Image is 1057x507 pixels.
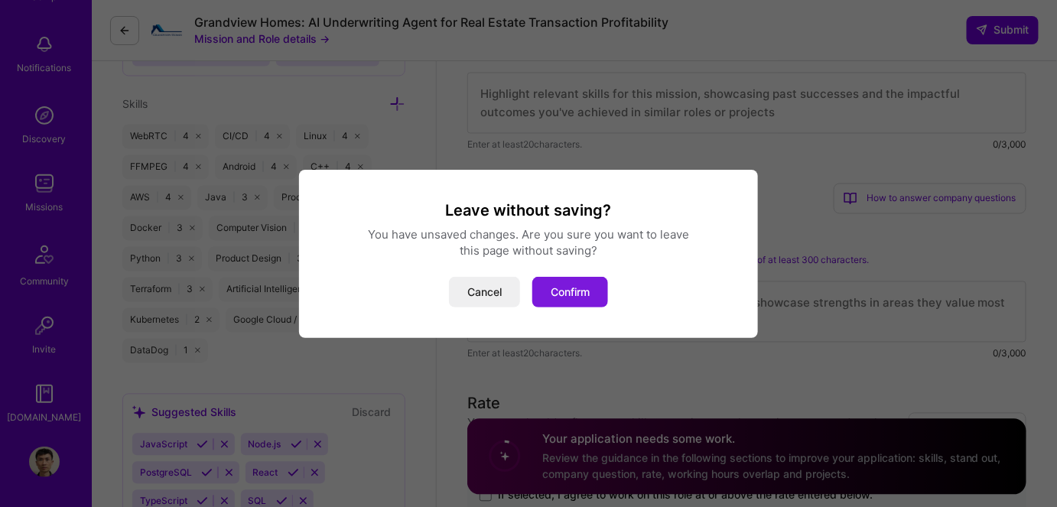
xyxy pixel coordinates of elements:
[532,277,608,307] button: Confirm
[317,200,740,220] h3: Leave without saving?
[299,170,758,338] div: modal
[317,226,740,242] div: You have unsaved changes. Are you sure you want to leave
[317,242,740,258] div: this page without saving?
[449,277,520,307] button: Cancel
